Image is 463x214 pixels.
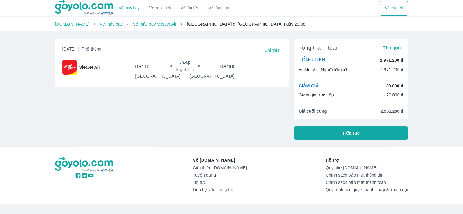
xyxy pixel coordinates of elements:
[299,108,327,114] span: Giá cuối cùng
[381,44,403,52] button: Thu gọn
[193,173,247,177] a: Tuyển dụng
[180,60,190,65] span: 1h50p
[262,46,281,54] button: Chi tiết
[193,165,247,170] a: Giới thiệu [DOMAIN_NAME]
[294,126,408,140] button: Tiếp tục
[384,92,403,98] p: - 20.000 đ
[176,1,204,16] a: Vé tàu lửa
[193,180,247,185] a: Tin tức
[380,1,408,16] button: Vé của tôi
[299,67,348,73] p: VietJet Air (Người lớn) x1
[380,1,408,16] div: choose transportation mode
[55,21,408,27] nav: breadcrumb
[79,64,100,70] span: VietJet Air
[82,47,101,51] span: Phổ thông
[342,130,360,136] span: Tiếp tục
[193,187,247,192] a: Liên hệ với chúng tôi
[78,47,79,51] span: |
[299,57,325,64] p: TỔNG TIỀN
[264,48,279,53] span: Chi tiết
[135,73,181,79] p: [GEOGRAPHIC_DATA]
[133,22,176,26] a: Vé máy bay VietJet Air
[204,1,234,16] button: Vé tàu thủy
[383,83,403,89] p: - 20.000 đ
[100,22,123,26] a: Vé máy bay
[326,173,408,177] a: Chính sách bảo mật thông tin
[55,157,114,172] img: logo
[55,22,90,26] a: [DOMAIN_NAME]
[299,92,334,98] p: Giảm giá trực tiếp
[326,187,408,192] a: Quy trình giải quyết tranh chấp & khiếu nại
[299,83,319,89] p: GIẢM GIÁ
[299,44,339,51] span: Tổng thanh toán
[193,157,247,163] p: Về [DOMAIN_NAME]
[189,73,234,79] p: [GEOGRAPHIC_DATA]
[381,108,403,114] span: 2.951.200 đ
[220,63,235,70] h6: 08:00
[326,180,408,185] a: Chính sách bảo mật thanh toán
[326,165,408,170] a: Quy chế [DOMAIN_NAME]
[383,45,401,50] span: Thu gọn
[114,1,234,16] div: choose transportation mode
[380,67,403,73] p: 2.971.200 đ
[62,46,102,54] span: [DATE]
[135,63,150,70] h6: 06:10
[326,157,408,163] p: Hỗ trợ
[119,6,139,10] a: Vé máy bay
[176,67,194,72] span: Bay thẳng
[149,6,171,10] a: Vé xe khách
[380,57,403,63] p: 2.971.200 đ
[187,22,305,26] span: [GEOGRAPHIC_DATA] đi [GEOGRAPHIC_DATA] ngày 29/08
